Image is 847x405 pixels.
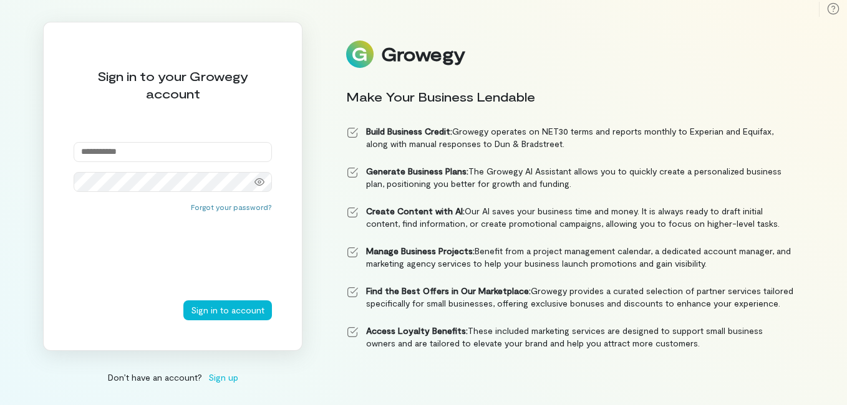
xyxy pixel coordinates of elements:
[43,371,302,384] div: Don’t have an account?
[346,125,794,150] li: Growegy operates on NET30 terms and reports monthly to Experian and Equifax, along with manual re...
[346,88,794,105] div: Make Your Business Lendable
[366,166,468,176] strong: Generate Business Plans:
[74,67,272,102] div: Sign in to your Growegy account
[366,245,475,256] strong: Manage Business Projects:
[191,202,272,212] button: Forgot your password?
[346,325,794,350] li: These included marketing services are designed to support small business owners and are tailored ...
[366,206,465,216] strong: Create Content with AI:
[346,165,794,190] li: The Growegy AI Assistant allows you to quickly create a personalized business plan, positioning y...
[208,371,238,384] span: Sign up
[346,245,794,270] li: Benefit from a project management calendar, a dedicated account manager, and marketing agency ser...
[346,40,374,68] img: Logo
[381,44,465,65] div: Growegy
[183,300,272,320] button: Sign in to account
[346,285,794,310] li: Growegy provides a curated selection of partner services tailored specifically for small business...
[366,325,468,336] strong: Access Loyalty Benefits:
[366,126,452,136] strong: Build Business Credit:
[366,285,531,296] strong: Find the Best Offers in Our Marketplace:
[346,205,794,230] li: Our AI saves your business time and money. It is always ready to draft initial content, find info...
